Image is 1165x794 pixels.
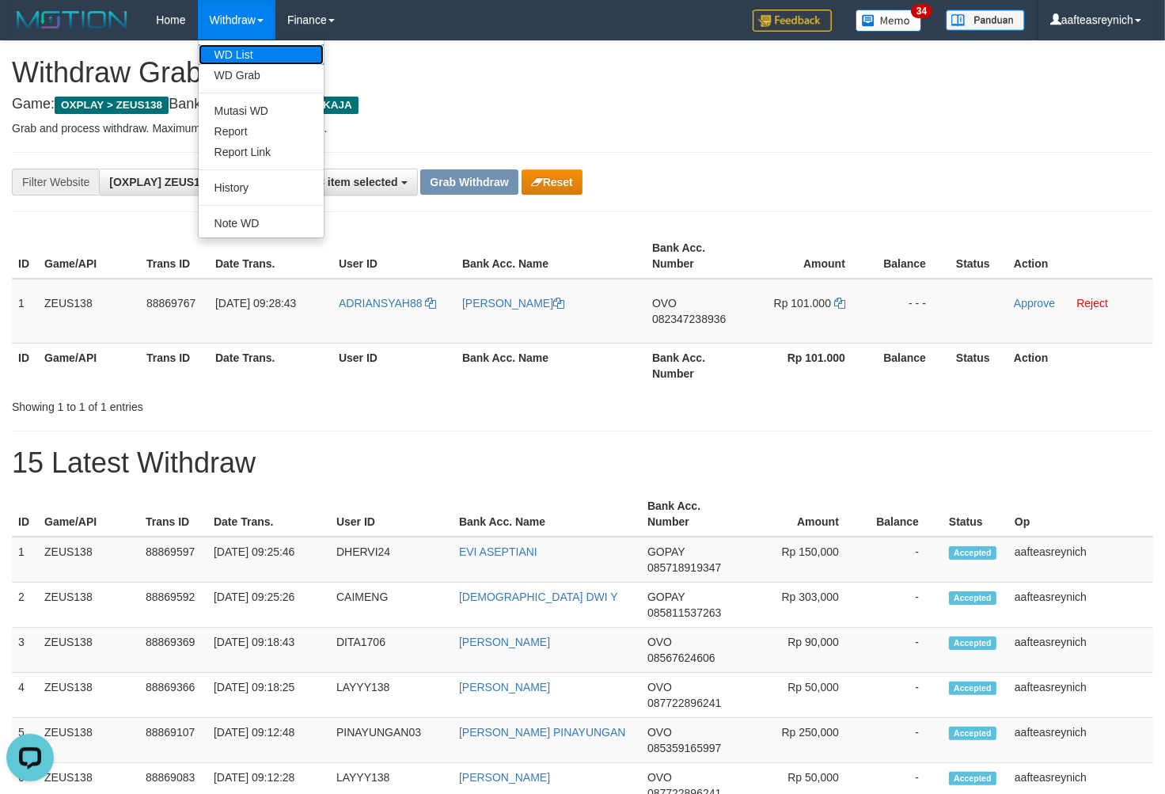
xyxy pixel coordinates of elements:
[12,120,1153,136] p: Grab and process withdraw. Maximum allowed is transactions.
[1076,297,1108,310] a: Reject
[1008,234,1153,279] th: Action
[1008,343,1153,388] th: Action
[12,97,1153,112] h4: Game: Bank:
[207,583,330,628] td: [DATE] 09:25:26
[207,492,330,537] th: Date Trans.
[109,176,212,188] span: [OXPLAY] ZEUS138
[330,537,453,583] td: DHERVI24
[199,121,324,142] a: Report
[339,297,436,310] a: ADRIANSYAH88
[199,177,324,198] a: History
[209,343,332,388] th: Date Trans.
[12,673,38,718] td: 4
[139,628,207,673] td: 88869369
[139,718,207,763] td: 88869107
[774,297,831,310] span: Rp 101.000
[420,169,518,195] button: Grab Withdraw
[949,546,996,560] span: Accepted
[318,176,397,188] span: 3 item selected
[856,9,922,32] img: Button%20Memo.svg
[753,9,832,32] img: Feedback.jpg
[869,279,950,344] td: - - -
[12,234,38,279] th: ID
[647,591,685,603] span: GOPAY
[207,537,330,583] td: [DATE] 09:25:46
[38,343,140,388] th: Game/API
[869,234,950,279] th: Balance
[139,537,207,583] td: 88869597
[199,101,324,121] a: Mutasi WD
[863,673,943,718] td: -
[199,65,324,85] a: WD Grab
[1008,718,1153,763] td: aafteasreynich
[330,583,453,628] td: CAIMENG
[459,726,626,739] a: [PERSON_NAME] PINAYUNGAN
[949,591,996,605] span: Accepted
[522,169,582,195] button: Reset
[647,606,721,619] span: Copy 085811537263 to clipboard
[647,771,672,784] span: OVO
[863,628,943,673] td: -
[12,8,132,32] img: MOTION_logo.png
[140,343,209,388] th: Trans ID
[207,628,330,673] td: [DATE] 09:18:43
[140,234,209,279] th: Trans ID
[330,673,453,718] td: LAYYY138
[209,234,332,279] th: Date Trans.
[12,343,38,388] th: ID
[647,742,721,754] span: Copy 085359165997 to clipboard
[12,718,38,763] td: 5
[12,492,38,537] th: ID
[139,583,207,628] td: 88869592
[38,673,139,718] td: ZEUS138
[742,537,863,583] td: Rp 150,000
[647,697,721,709] span: Copy 087722896241 to clipboard
[38,234,140,279] th: Game/API
[748,234,869,279] th: Amount
[1008,628,1153,673] td: aafteasreynich
[950,343,1008,388] th: Status
[55,97,169,114] span: OXPLAY > ZEUS138
[459,771,550,784] a: [PERSON_NAME]
[330,718,453,763] td: PINAYUNGAN03
[742,628,863,673] td: Rp 90,000
[12,279,38,344] td: 1
[647,652,715,664] span: Copy 08567624606 to clipboard
[1008,537,1153,583] td: aafteasreynich
[863,492,943,537] th: Balance
[453,492,641,537] th: Bank Acc. Name
[943,492,1008,537] th: Status
[332,343,456,388] th: User ID
[742,673,863,718] td: Rp 50,000
[869,343,950,388] th: Balance
[299,97,359,114] span: LINKAJA
[38,537,139,583] td: ZEUS138
[742,583,863,628] td: Rp 303,000
[950,234,1008,279] th: Status
[38,718,139,763] td: ZEUS138
[146,297,195,310] span: 88869767
[38,279,140,344] td: ZEUS138
[946,9,1025,31] img: panduan.png
[38,628,139,673] td: ZEUS138
[1008,492,1153,537] th: Op
[863,718,943,763] td: -
[647,561,721,574] span: Copy 085718919347 to clipboard
[38,492,139,537] th: Game/API
[339,297,423,310] span: ADRIANSYAH88
[330,628,453,673] td: DITA1706
[207,718,330,763] td: [DATE] 09:12:48
[332,234,456,279] th: User ID
[12,393,473,415] div: Showing 1 to 1 of 1 entries
[139,673,207,718] td: 88869366
[12,57,1153,89] h1: Withdraw Grab
[742,492,863,537] th: Amount
[863,537,943,583] td: -
[199,44,324,65] a: WD List
[99,169,232,196] button: [OXPLAY] ZEUS138
[647,726,672,739] span: OVO
[1014,297,1055,310] a: Approve
[863,583,943,628] td: -
[949,636,996,650] span: Accepted
[12,447,1153,479] h1: 15 Latest Withdraw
